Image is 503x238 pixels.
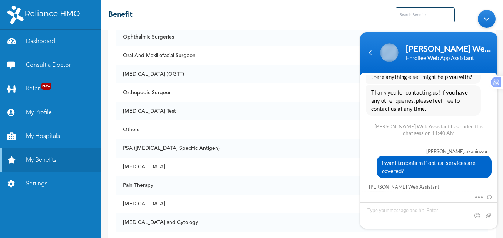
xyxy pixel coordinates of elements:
[116,83,372,102] td: Orthopedic Surgeon
[116,176,372,195] td: Pain Therapy
[7,6,80,24] img: RelianceHMO's Logo
[116,120,372,139] td: Others
[116,65,372,83] td: [MEDICAL_DATA] (OGTT)
[116,158,372,176] td: [MEDICAL_DATA]
[108,9,133,20] h2: Benefit
[116,28,372,46] td: Ophthalmic Surgeries
[116,102,372,120] td: [MEDICAL_DATA] Test
[356,6,501,232] iframe: SalesIQ Chatwindow
[41,83,51,90] span: New
[116,195,372,213] td: [MEDICAL_DATA]
[116,139,372,158] td: PSA ([MEDICAL_DATA] Specific Antigen)
[116,46,372,65] td: Oral And Maxillofacial Surgeon
[116,213,372,232] td: [MEDICAL_DATA] and Cytology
